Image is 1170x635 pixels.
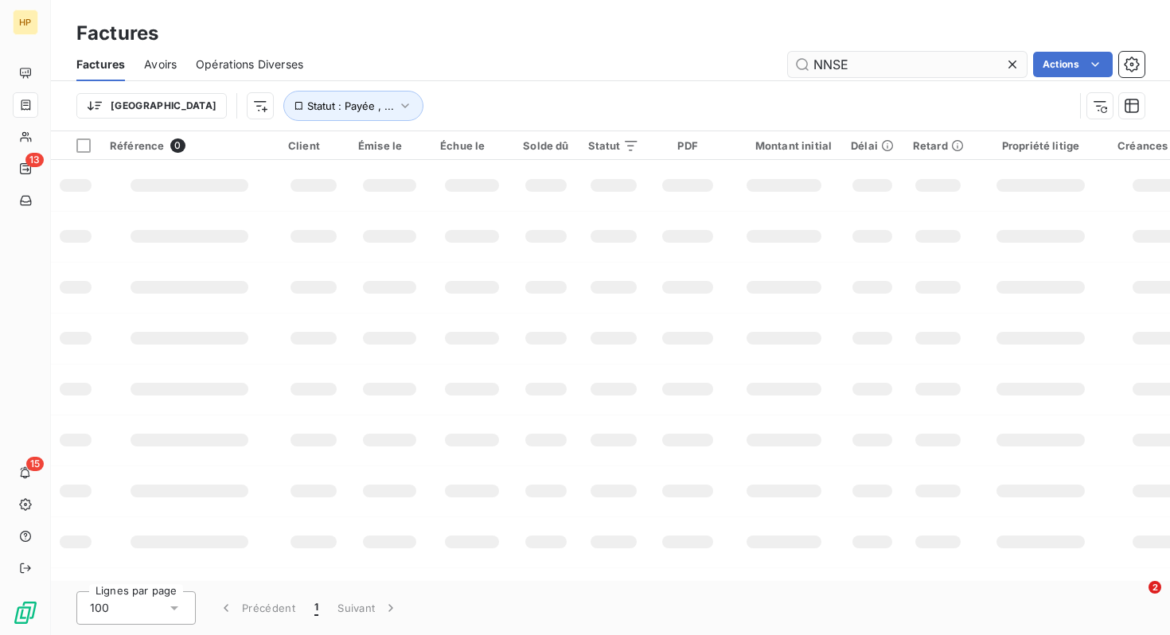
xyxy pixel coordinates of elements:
div: Client [288,139,339,152]
iframe: Intercom live chat [1116,581,1154,619]
span: 13 [25,153,44,167]
div: Montant initial [736,139,832,152]
span: Factures [76,56,125,72]
div: Statut [588,139,640,152]
span: Statut : Payée , ... [307,99,394,112]
div: HP [13,10,38,35]
span: 1 [314,600,318,616]
div: Propriété litige [983,139,1098,152]
button: 1 [305,591,328,625]
div: Échue le [440,139,504,152]
span: Référence [110,139,164,152]
button: Précédent [209,591,305,625]
button: Statut : Payée , ... [283,91,423,121]
span: Avoirs [144,56,177,72]
span: 100 [90,600,109,616]
span: Opérations Diverses [196,56,303,72]
div: Solde dû [523,139,568,152]
input: Rechercher [788,52,1027,77]
button: Suivant [328,591,408,625]
div: PDF [658,139,716,152]
div: Émise le [358,139,421,152]
button: [GEOGRAPHIC_DATA] [76,93,227,119]
div: Retard [913,139,964,152]
h3: Factures [76,19,158,48]
span: 0 [170,138,185,153]
img: Logo LeanPay [13,600,38,625]
span: 2 [1149,581,1161,594]
button: Actions [1033,52,1113,77]
div: Délai [851,139,894,152]
span: 15 [26,457,44,471]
